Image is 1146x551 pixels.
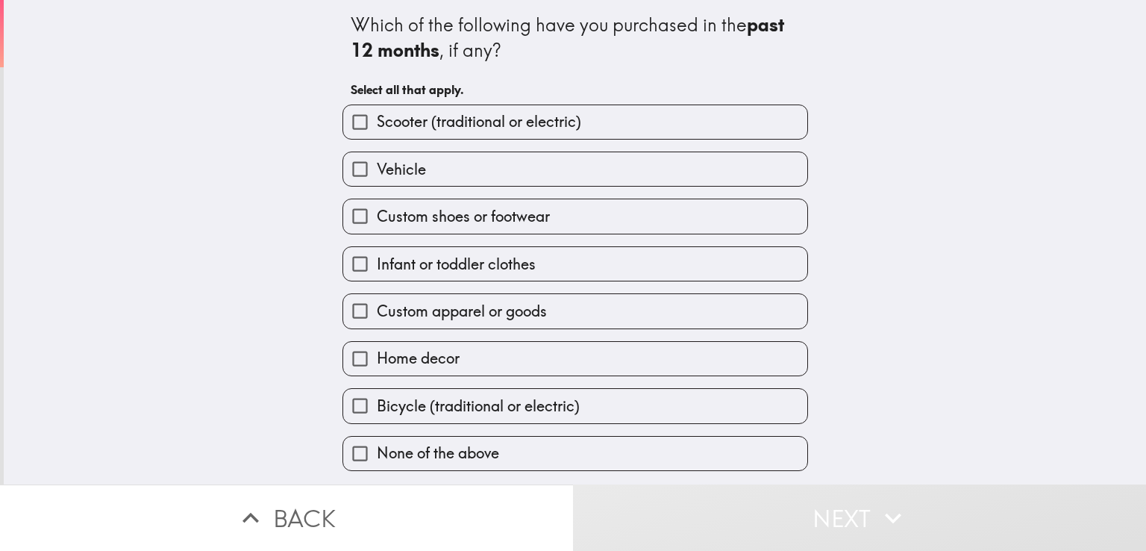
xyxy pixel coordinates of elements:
button: Custom shoes or footwear [343,199,807,233]
span: Scooter (traditional or electric) [377,111,581,132]
button: Vehicle [343,152,807,186]
button: Bicycle (traditional or electric) [343,389,807,423]
h6: Select all that apply. [351,81,800,98]
button: Custom apparel or goods [343,294,807,328]
b: past 12 months [351,13,789,61]
span: Infant or toddler clothes [377,254,536,275]
span: Home decor [377,348,460,369]
button: Scooter (traditional or electric) [343,105,807,139]
button: Infant or toddler clothes [343,247,807,281]
button: None of the above [343,437,807,470]
span: Custom shoes or footwear [377,206,550,227]
span: Bicycle (traditional or electric) [377,396,580,417]
span: Custom apparel or goods [377,301,547,322]
div: Which of the following have you purchased in the , if any? [351,13,800,63]
button: Home decor [343,342,807,376]
span: Vehicle [377,159,426,180]
span: None of the above [377,443,499,464]
button: Next [573,485,1146,551]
